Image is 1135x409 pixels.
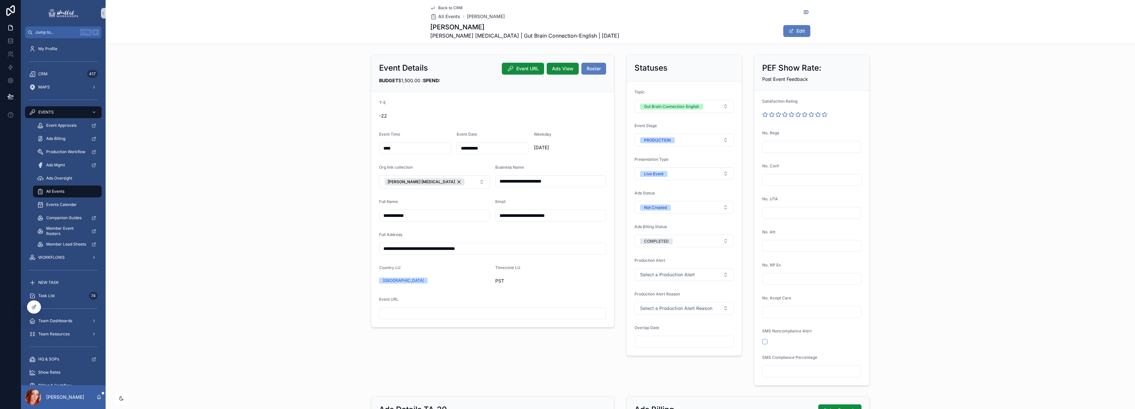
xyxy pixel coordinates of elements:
span: Team Resources [38,331,70,337]
a: Show Rates [25,366,102,378]
button: Select Button [634,201,734,214]
a: Back to CRM [430,5,463,11]
span: SMS Noncompliance Alert [762,328,812,333]
span: Timezone LU [495,265,520,270]
a: Task List74 [25,290,102,302]
span: Ads Mgmt [46,162,65,168]
span: PST [495,278,606,284]
button: Select Button [634,235,734,247]
span: No. Conf [762,163,779,168]
span: EVENTS [38,110,54,115]
span: Ads Billing Status [634,224,667,229]
span: Event URL [516,65,539,72]
span: SMS Compliance Percentage [762,355,817,360]
button: Select Button [634,167,734,180]
span: Team Dashboards [38,318,72,324]
span: Back to CRM [438,5,463,11]
a: Ads Billing [33,133,102,145]
span: All Events [438,13,460,20]
span: Ads Status [634,190,655,195]
a: CRM417 [25,68,102,80]
div: Live Event [644,171,664,177]
span: Event Date [457,132,477,137]
span: Events Calendar [46,202,77,207]
a: Member Lead Sheets [33,238,102,250]
div: [GEOGRAPHIC_DATA] [383,278,424,284]
span: NEW TASK [38,280,59,285]
span: K [93,30,98,35]
button: Select Button [634,134,734,146]
span: Production Alert Reason [634,291,680,296]
a: NEW TASK [25,277,102,289]
span: Presentation Type [634,157,668,162]
a: Team Dashboards [25,315,102,327]
span: $1,500.00 : [379,78,440,83]
span: Country LU [379,265,401,270]
span: MAPS [38,85,50,90]
span: -22 [379,113,606,119]
span: Ctrl [80,29,92,36]
span: Show Rates [38,370,60,375]
div: COMPLETED [644,238,669,244]
a: Billing & Cashflow [25,380,102,392]
button: Edit [783,25,810,37]
span: Production Alert [634,258,665,263]
span: HQ & SOPs [38,357,59,362]
span: Ads View [552,65,573,72]
a: My Profile [25,43,102,55]
span: [DATE] [534,144,606,151]
span: No. Regs [762,130,779,135]
a: EVENTS [25,106,102,118]
div: Not Created [644,205,667,211]
span: Weekday [534,132,551,137]
a: Production Workflow [33,146,102,158]
button: Select Button [379,175,490,188]
span: Jump to... [35,30,77,35]
span: [PERSON_NAME] [MEDICAL_DATA] [388,179,455,185]
span: T-E [379,100,386,105]
span: Satisfaction Rating [762,99,797,104]
h2: Statuses [634,63,667,73]
span: Select a Production Alert [640,271,695,278]
h2: Event Details [379,63,428,73]
span: Companion Guides [46,215,81,221]
button: Jump to...CtrlK [25,26,102,38]
span: Business Name [495,165,524,170]
h1: [PERSON_NAME] [430,22,619,32]
span: Event Approvals [46,123,77,128]
span: Full Address [379,232,402,237]
span: Ads Oversight [46,176,72,181]
span: Production Workflow [46,149,85,154]
a: Team Resources [25,328,102,340]
span: Member Event Rosters [46,226,86,236]
a: MAPS [25,81,102,93]
button: Select Button [634,100,734,113]
span: Ads Billing [46,136,65,141]
div: 417 [87,70,98,78]
span: Org link collection [379,165,413,170]
button: Select Button [634,302,734,315]
div: Gut Brain Connection-English [644,104,699,110]
span: Post Event Feedback [762,76,808,82]
button: Ads View [547,63,579,75]
span: No. Acept Care [762,295,791,300]
div: PRODUCTION [644,137,671,143]
span: My Profile [38,46,57,51]
a: [PERSON_NAME] [467,13,505,20]
button: Unselect 626 [385,178,465,186]
button: Event URL [502,63,544,75]
a: All Events [33,186,102,197]
span: Select a Production Alert Reason [640,305,712,312]
span: No. UTA [762,196,778,201]
a: Companion Guides [33,212,102,224]
span: Event URL [379,297,399,302]
span: Overlap Date [634,325,659,330]
span: Topic [634,89,645,94]
a: Events Calendar [33,199,102,211]
img: App logo [48,8,79,18]
span: All Events [46,189,64,194]
h2: PEF Show Rate: [762,63,821,73]
button: Roster [581,63,606,75]
p: [PERSON_NAME] [46,394,84,400]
